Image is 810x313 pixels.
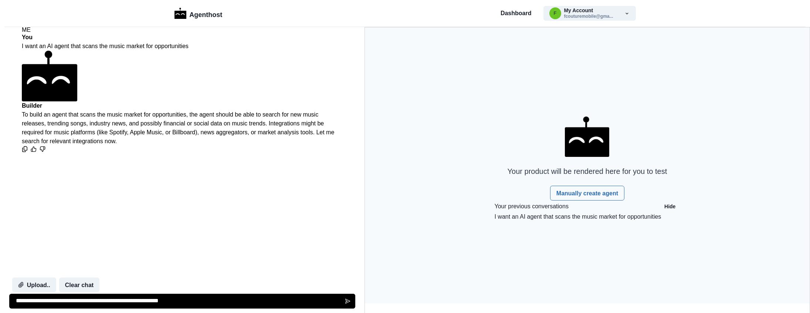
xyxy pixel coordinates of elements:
[543,6,636,21] button: fcouturemobile@gmail.comMy Accountfcouturemobile@gma...
[12,277,56,292] button: Upload..
[565,117,609,157] img: AgentHost Logo
[22,42,343,51] p: I want an AI agent that scans the music market for opportunities
[22,51,77,101] img: An Ifffy
[40,146,45,155] button: thumbs_down
[501,9,532,18] a: Dashboard
[495,212,680,221] a: I want an AI agent that scans the music market for opportunities
[22,110,343,146] p: To build an agent that scans the music market for opportunities, the agent should be able to sear...
[22,27,343,33] div: M E
[174,8,187,19] img: Logo
[22,146,28,155] button: Copy
[508,166,667,177] p: Your product will be rendered here for you to test
[31,146,37,155] button: thumbs_up
[340,294,355,309] button: Send message
[22,101,343,110] p: Builder
[495,202,569,211] p: Your previous conversations
[59,277,99,292] button: Clear chat
[174,7,223,20] a: LogoAgenthost
[550,186,624,201] a: Manually create agent
[660,201,680,212] button: Hide
[189,7,222,20] p: Agenthost
[22,33,343,42] p: You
